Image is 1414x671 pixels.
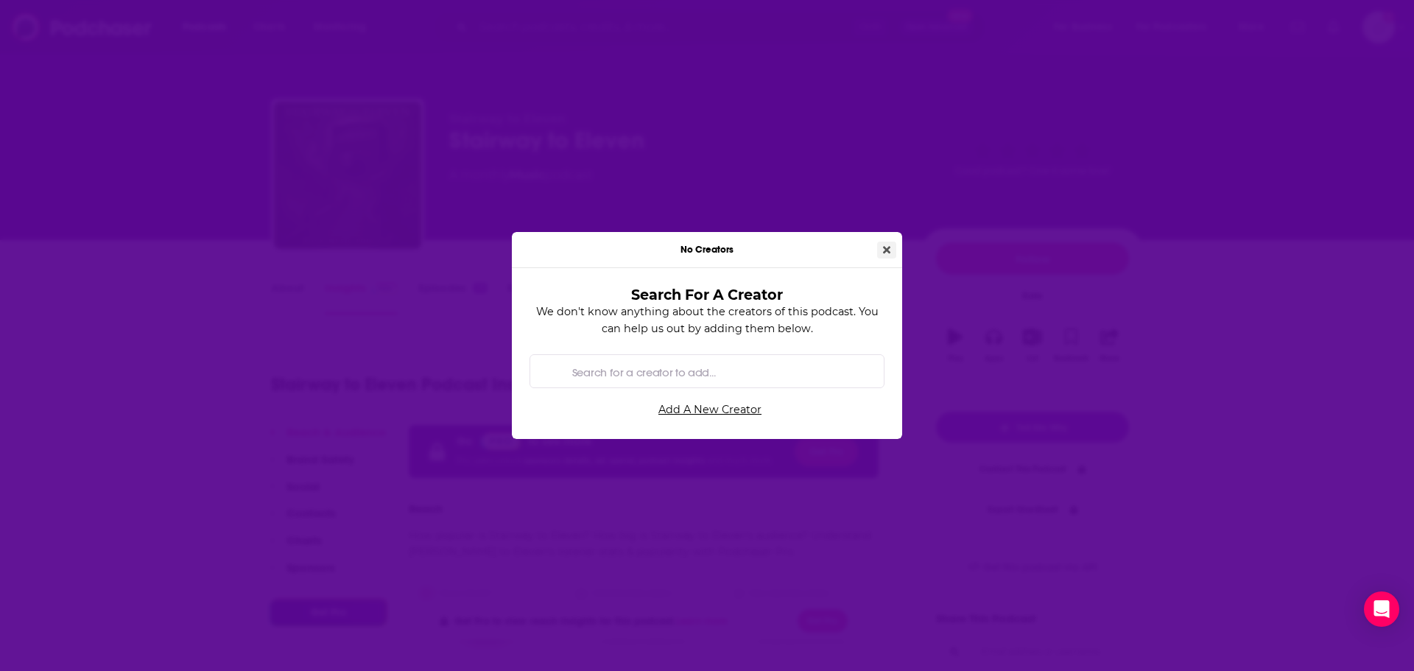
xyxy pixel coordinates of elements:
div: Search by entity type [530,354,884,388]
h3: Search For A Creator [553,286,861,303]
div: Open Intercom Messenger [1364,591,1399,627]
button: Close [877,242,896,259]
div: No Creators [512,232,902,268]
p: We don't know anything about the creators of this podcast. You can help us out by adding them below. [530,303,884,337]
input: Search for a creator to add... [566,355,872,388]
a: Add A New Creator [535,397,884,421]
